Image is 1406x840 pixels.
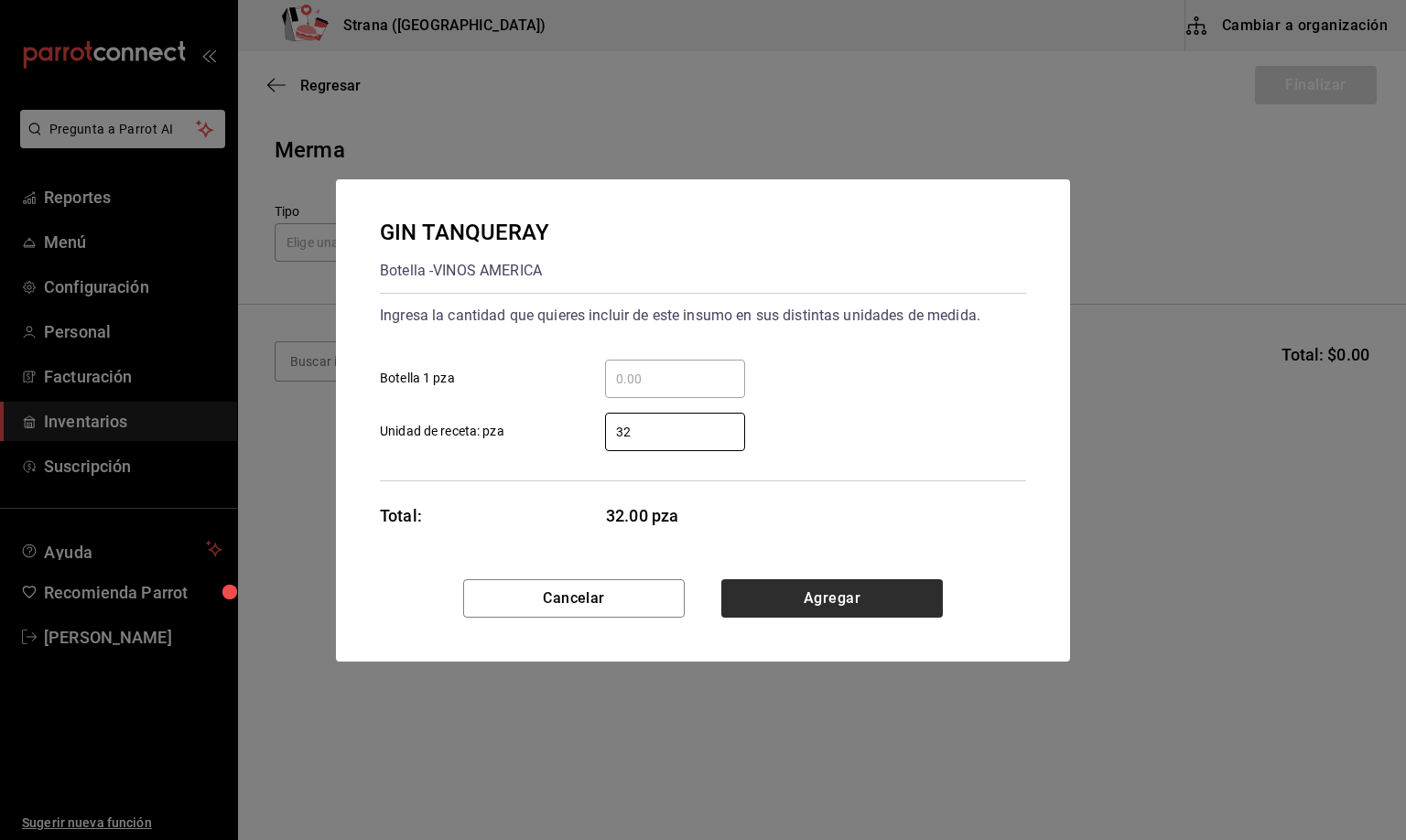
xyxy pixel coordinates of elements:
div: Botella - VINOS AMERICA [380,256,549,285]
span: 32.00 pza [606,503,746,528]
div: GIN TANQUERAY [380,216,549,249]
button: Cancelar [463,579,685,618]
span: Unidad de receta: pza [380,422,504,441]
input: Unidad de receta: pza [605,421,745,443]
div: Ingresa la cantidad que quieres incluir de este insumo en sus distintas unidades de medida. [380,301,1026,330]
button: Agregar [721,579,943,618]
input: Botella 1 pza [605,368,745,390]
div: Total: [380,503,422,528]
span: Botella 1 pza [380,369,455,388]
